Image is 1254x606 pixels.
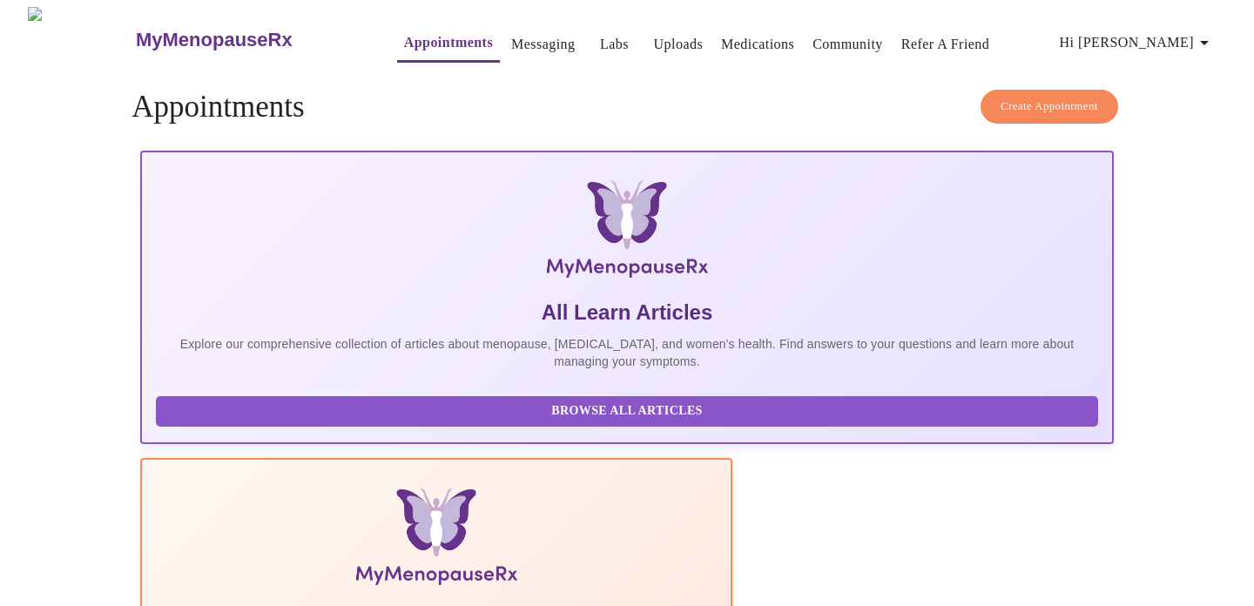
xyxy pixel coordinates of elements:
[156,396,1098,427] button: Browse All Articles
[894,27,997,62] button: Refer a Friend
[981,90,1118,124] button: Create Appointment
[131,90,1123,125] h4: Appointments
[156,335,1098,370] p: Explore our comprehensive collection of articles about menopause, [MEDICAL_DATA], and women's hea...
[156,402,1102,417] a: Browse All Articles
[901,32,990,57] a: Refer a Friend
[1060,30,1215,55] span: Hi [PERSON_NAME]
[504,27,582,62] button: Messaging
[136,29,293,51] h3: MyMenopauseRx
[714,27,801,62] button: Medications
[812,32,883,57] a: Community
[397,25,500,63] button: Appointments
[245,488,627,592] img: Menopause Manual
[28,7,133,72] img: MyMenopauseRx Logo
[647,27,711,62] button: Uploads
[173,401,1081,422] span: Browse All Articles
[1001,97,1098,117] span: Create Appointment
[587,27,643,62] button: Labs
[511,32,575,57] a: Messaging
[404,30,493,55] a: Appointments
[721,32,794,57] a: Medications
[156,299,1098,327] h5: All Learn Articles
[133,10,361,71] a: MyMenopauseRx
[654,32,704,57] a: Uploads
[1053,25,1222,60] button: Hi [PERSON_NAME]
[600,32,629,57] a: Labs
[302,180,952,285] img: MyMenopauseRx Logo
[806,27,890,62] button: Community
